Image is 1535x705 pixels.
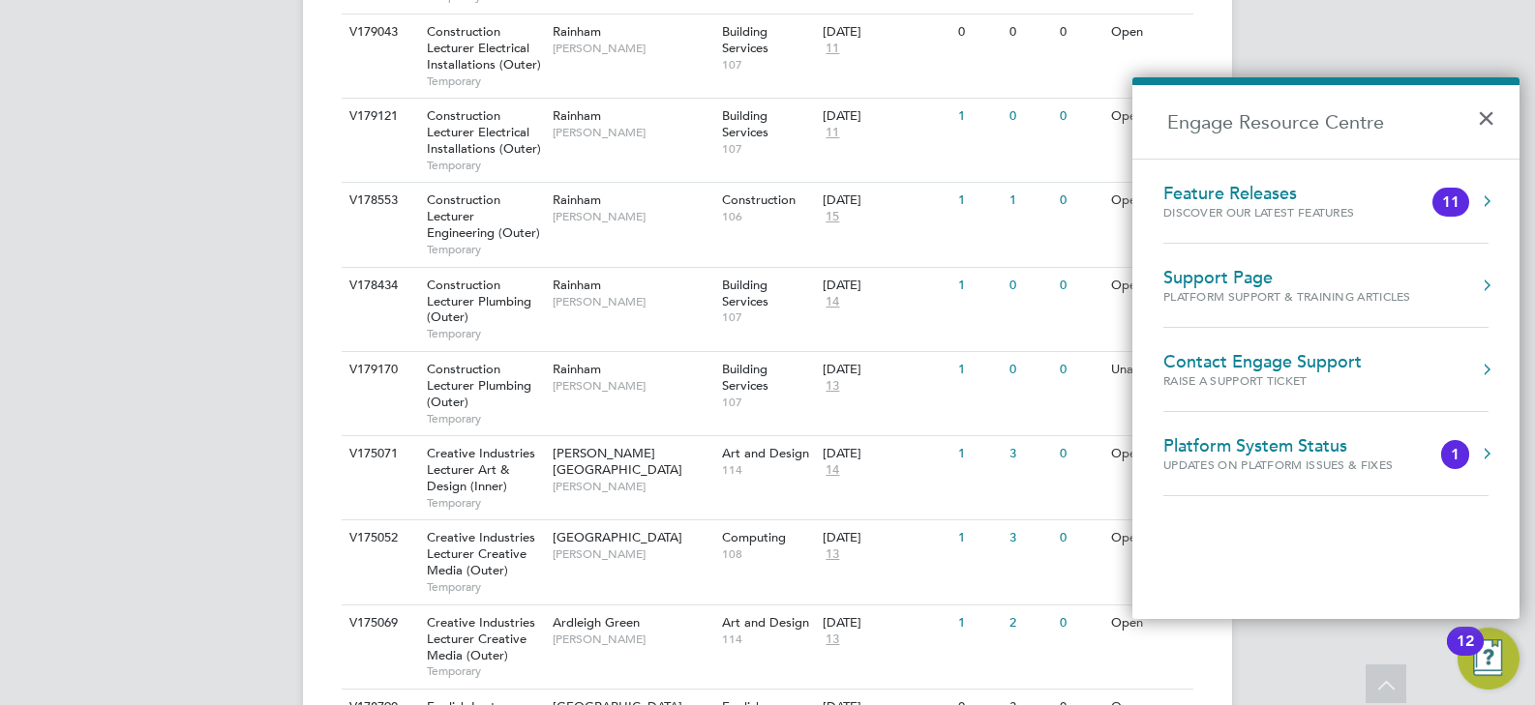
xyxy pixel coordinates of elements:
span: 106 [722,209,814,224]
div: 0 [1055,268,1105,304]
span: 107 [722,395,814,410]
div: Unapproved [1106,352,1190,388]
span: Temporary [427,73,543,89]
div: 1 [953,352,1004,388]
div: 0 [953,15,1004,50]
div: Open [1106,520,1190,556]
div: V175071 [345,436,412,472]
span: Creative Industries Lecturer Creative Media (Outer) [427,614,535,663]
div: 1 [953,436,1004,472]
span: 15 [823,209,842,225]
div: 3 [1005,520,1055,556]
div: 0 [1055,520,1105,556]
span: 11 [823,125,842,141]
span: Temporary [427,326,543,341]
span: [PERSON_NAME] [553,546,712,562]
span: 11 [823,41,842,57]
span: Rainham [553,23,601,40]
div: Contact Engage Support [1163,351,1362,372]
span: Ardleigh Green [553,614,640,631]
div: Discover our latest features [1163,204,1393,220]
div: [DATE] [823,615,948,632]
span: 108 [722,546,814,562]
button: Open Resource Center, 12 new notifications [1458,628,1520,690]
div: 0 [1005,268,1055,304]
div: Platform Support & Training Articles [1163,288,1411,305]
div: V179121 [345,99,412,134]
button: Close [1477,91,1505,133]
div: 12 [1457,641,1474,666]
span: 14 [823,462,842,479]
div: Open [1106,15,1190,50]
span: [PERSON_NAME] [553,378,712,394]
span: Temporary [427,242,543,257]
span: [PERSON_NAME] [553,209,712,224]
div: 0 [1005,352,1055,388]
span: 13 [823,546,842,563]
div: [DATE] [823,362,948,378]
span: Temporary [427,579,543,595]
span: 114 [722,462,814,478]
span: Construction Lecturer Plumbing (Outer) [427,277,531,326]
div: 0 [1055,99,1105,134]
div: 0 [1055,183,1105,219]
div: Updates on Platform Issues & Fixes [1163,456,1431,473]
span: 107 [722,57,814,73]
div: 0 [1055,352,1105,388]
span: Building Services [722,361,768,394]
span: Building Services [722,23,768,56]
div: [DATE] [823,108,948,125]
span: 13 [823,632,842,648]
div: 0 [1055,605,1105,641]
div: [DATE] [823,192,948,209]
span: Rainham [553,361,601,377]
div: V179043 [345,15,412,50]
div: V175052 [345,520,412,556]
span: Rainham [553,277,601,293]
div: 0 [1005,99,1055,134]
span: [PERSON_NAME][GEOGRAPHIC_DATA] [553,445,682,478]
div: V178553 [345,183,412,219]
div: 1 [1005,183,1055,219]
span: [PERSON_NAME] [553,479,712,494]
div: 1 [953,268,1004,304]
div: Open [1106,183,1190,219]
span: Temporary [427,495,543,511]
div: [DATE] [823,530,948,546]
span: Construction [722,191,796,208]
span: Art and Design [722,445,809,461]
span: Building Services [722,107,768,140]
span: Building Services [722,277,768,309]
div: [DATE] [823,24,948,41]
div: [DATE] [823,278,948,294]
span: Rainham [553,107,601,124]
div: Open [1106,268,1190,304]
div: V175069 [345,605,412,641]
div: 0 [1005,15,1055,50]
span: [GEOGRAPHIC_DATA] [553,529,682,545]
span: [PERSON_NAME] [553,632,712,647]
span: Construction Lecturer Engineering (Outer) [427,191,540,241]
span: Art and Design [722,614,809,631]
div: V179170 [345,352,412,388]
span: 14 [823,294,842,310]
span: Creative Industries Lecturer Art & Design (Inner) [427,445,535,494]
span: [PERSON_NAME] [553,294,712,309]
h2: Engage Resource Centre [1132,85,1520,159]
div: Engage Resource Centre [1132,77,1520,619]
span: [PERSON_NAME] [553,41,712,56]
div: [DATE] [823,446,948,462]
div: 0 [1055,15,1105,50]
div: Support Page [1163,267,1411,288]
div: 2 [1005,605,1055,641]
span: Temporary [427,663,543,679]
div: Open [1106,99,1190,134]
div: 1 [953,99,1004,134]
span: Construction Lecturer Plumbing (Outer) [427,361,531,410]
div: 1 [953,183,1004,219]
span: Rainham [553,191,601,208]
span: Construction Lecturer Electrical Installations (Outer) [427,107,541,157]
div: Platform System Status [1163,435,1431,456]
div: 1 [953,605,1004,641]
div: Raise a Support Ticket [1163,372,1362,389]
